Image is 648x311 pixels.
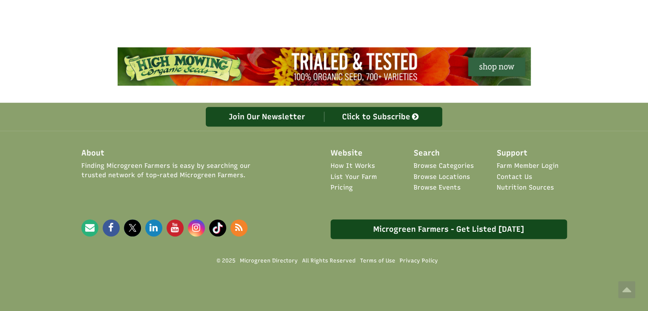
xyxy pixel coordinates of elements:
a: Microgreen Directory [240,257,298,265]
a: Browse Categories [414,161,474,170]
a: List Your Farm [331,173,377,181]
a: Browse Events [414,183,461,192]
div: Join Our Newsletter [210,112,324,122]
a: Contact Us [497,173,532,181]
a: Join Our Newsletter Click to Subscribe [206,107,442,127]
a: Nutrition Sources [497,183,554,192]
a: Terms of Use [360,257,395,265]
a: How It Works [331,161,375,170]
span: © 2025 [217,257,236,265]
a: Browse Locations [414,173,470,181]
span: All Rights Reserved [302,257,356,265]
span: About [81,148,104,159]
a: Microgreen Farmers - Get Listed [DATE] [331,219,567,239]
span: Website [331,148,363,159]
div: Click to Subscribe [324,112,438,122]
span: Support [497,148,527,159]
img: Microgreen Directory Tiktok [209,219,226,236]
a: Privacy Policy [400,257,438,265]
span: Search [414,148,440,159]
a: Farm Member Login [497,161,559,170]
a: Pricing [331,183,353,192]
img: Microgreen Directory X [124,219,141,236]
span: Finding Microgreen Farmers is easy by searching our trusted network of top-rated Microgreen Farmers. [81,161,276,180]
img: High [118,47,531,86]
